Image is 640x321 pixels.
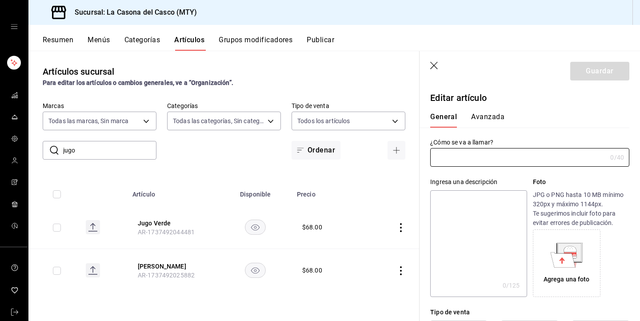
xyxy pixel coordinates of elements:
div: $ 68.00 [302,223,322,232]
div: $ 68.00 [302,266,322,275]
span: Todos los artículos [297,116,350,125]
div: Agrega una foto [535,232,598,295]
label: ¿Cómo se va a llamar? [430,139,629,145]
div: navigation tabs [430,112,619,128]
div: Ingresa una descripción [430,177,527,187]
div: 0 /40 [610,153,624,162]
label: Categorías [167,103,281,109]
button: availability-product [245,220,266,235]
span: Todas las marcas, Sin marca [48,116,129,125]
button: edit-product-location [138,262,209,271]
button: actions [396,223,405,232]
button: General [430,112,457,128]
span: AR-1737492044481 [138,229,195,236]
span: AR-1737492025882 [138,272,195,279]
button: Publicar [307,36,334,51]
button: Resumen [43,36,73,51]
label: Tipo de venta [292,103,405,109]
div: Agrega una foto [544,275,590,284]
span: Todas las categorías, Sin categoría [173,116,264,125]
strong: Para editar los artículos o cambios generales, ve a “Organización”. [43,79,233,86]
button: availability-product [245,263,266,278]
button: edit-product-location [138,219,209,228]
label: Marcas [43,103,156,109]
button: Ordenar [292,141,340,160]
div: navigation tabs [43,36,640,51]
th: Disponible [220,177,292,206]
th: Artículo [127,177,220,206]
p: JPG o PNG hasta 10 MB mínimo 320px y máximo 1144px. Te sugerimos incluir foto para evitar errores... [533,190,629,228]
button: Grupos modificadores [219,36,292,51]
div: Artículos sucursal [43,65,114,78]
h3: Sucursal: La Casona del Casco (MTY) [68,7,197,18]
div: 0 /125 [503,281,520,290]
th: Precio [292,177,362,206]
button: Menús [88,36,110,51]
button: Artículos [174,36,204,51]
button: Categorías [124,36,160,51]
p: Foto [533,177,629,187]
button: actions [396,266,405,275]
button: Avanzada [471,112,504,128]
p: Editar artículo [430,91,629,104]
div: Tipo de venta [430,308,629,317]
input: Buscar artículo [63,141,156,159]
button: open drawer [11,23,18,30]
